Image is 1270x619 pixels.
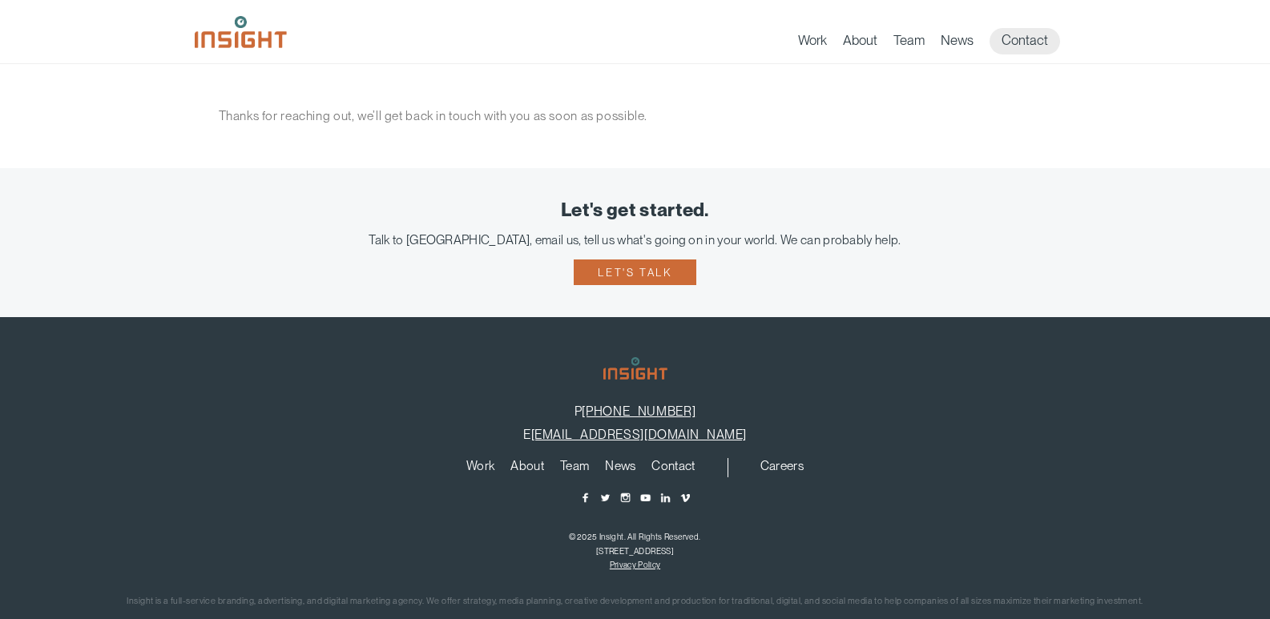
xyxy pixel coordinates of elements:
div: Talk to [GEOGRAPHIC_DATA], email us, tell us what's going on in your world. We can probably help. [24,232,1246,247]
a: Contact [651,460,695,477]
a: Careers [760,460,804,477]
nav: secondary navigation menu [752,458,812,477]
a: Work [466,460,494,477]
a: Work [798,32,827,54]
a: YouTube [639,492,651,504]
a: Team [893,32,925,54]
a: [EMAIL_ADDRESS][DOMAIN_NAME] [531,427,747,442]
a: [PHONE_NUMBER] [582,404,695,419]
a: About [843,32,877,54]
img: Insight Marketing Design [195,16,287,48]
a: Vimeo [679,492,691,504]
a: Team [560,460,589,477]
nav: primary navigation menu [458,458,728,477]
a: News [605,460,635,477]
a: Let's talk [574,259,695,285]
p: Thanks for reaching out, we’ll get back in touch with you as soon as possible. [219,104,1052,128]
a: Facebook [579,492,591,504]
a: Contact [990,28,1060,54]
nav: copyright navigation menu [606,560,664,569]
a: Instagram [619,492,631,504]
img: Insight Marketing Design [603,357,667,380]
a: Privacy Policy [610,560,660,569]
a: News [941,32,974,54]
nav: primary navigation menu [798,28,1076,54]
a: About [510,460,544,477]
div: Let's get started. [24,200,1246,221]
a: Twitter [599,492,611,504]
p: P [24,404,1246,419]
p: ©2025 Insight. All Rights Reserved. [STREET_ADDRESS] [24,529,1246,558]
a: LinkedIn [659,492,671,504]
p: Insight is a full-service branding, advertising, and digital marketing agency. We offer strategy,... [24,593,1246,610]
p: E [24,427,1246,442]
